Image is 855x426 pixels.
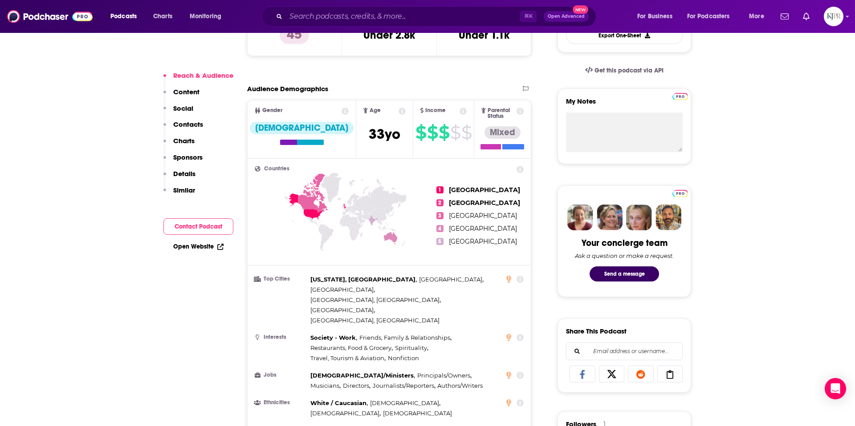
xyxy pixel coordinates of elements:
p: Sponsors [173,153,203,161]
span: , [310,333,357,343]
span: , [419,274,484,285]
span: $ [427,125,438,140]
h3: Under 1.1k [459,28,509,42]
span: More [749,10,764,23]
span: [GEOGRAPHIC_DATA] [449,186,520,194]
span: , [417,370,472,381]
span: , [310,353,386,363]
h3: Under 2.8k [363,28,415,42]
span: 5 [436,238,444,245]
span: Spirituality [395,344,427,351]
button: Content [163,88,199,104]
p: Content [173,88,199,96]
button: Social [163,104,193,121]
button: Contacts [163,120,203,137]
span: For Podcasters [687,10,730,23]
p: 45 [280,26,309,44]
span: 33 yo [369,125,400,143]
span: Get this podcast via API [594,67,664,74]
span: Authors/Writers [437,382,483,389]
a: Show notifications dropdown [777,9,792,24]
span: Monitoring [190,10,221,23]
span: Parental Status [488,108,515,119]
h3: Jobs [255,372,307,378]
span: [US_STATE], [GEOGRAPHIC_DATA] [310,276,415,283]
button: Show profile menu [824,7,843,26]
img: Barbara Profile [597,205,623,230]
button: open menu [681,9,743,24]
button: open menu [104,9,148,24]
div: Mixed [484,126,521,139]
input: Search podcasts, credits, & more... [286,9,520,24]
p: Similar [173,186,195,194]
span: [DEMOGRAPHIC_DATA] [310,410,379,417]
button: Details [163,169,195,186]
span: [DEMOGRAPHIC_DATA] [383,410,452,417]
button: open menu [183,9,233,24]
p: Charts [173,137,195,145]
span: $ [461,125,472,140]
span: [GEOGRAPHIC_DATA] [419,276,482,283]
button: Export One-Sheet [566,27,683,44]
span: , [310,343,393,353]
img: Podchaser Pro [672,190,688,197]
span: 1 [436,186,444,193]
h3: Interests [255,334,307,340]
a: Show notifications dropdown [799,9,813,24]
span: 4 [436,225,444,232]
span: , [373,381,436,391]
span: For Business [637,10,672,23]
span: Income [425,108,446,113]
div: Search followers [566,342,683,360]
span: , [310,381,341,391]
a: Share on Facebook [570,366,595,382]
span: $ [439,125,449,140]
a: Charts [147,9,178,24]
span: , [343,381,370,391]
a: Share on Reddit [628,366,654,382]
img: User Profile [824,7,843,26]
h2: Audience Demographics [247,84,328,93]
span: , [370,398,440,408]
a: Share on X/Twitter [599,366,625,382]
img: Jon Profile [655,205,681,230]
span: $ [450,125,460,140]
img: Podchaser Pro [672,93,688,100]
div: Search podcasts, credits, & more... [270,6,605,27]
span: White / Caucasian [310,399,366,406]
button: Similar [163,186,195,202]
p: Reach & Audience [173,71,233,80]
span: , [310,305,375,315]
a: Open Website [173,243,224,250]
span: 2 [436,199,444,206]
span: $ [415,125,426,140]
label: My Notes [566,97,683,113]
span: Society - Work [310,334,356,341]
span: [DEMOGRAPHIC_DATA] [370,399,439,406]
button: Open AdvancedNew [544,11,589,22]
span: , [310,274,417,285]
span: Restaurants, Food & Grocery [310,344,391,351]
p: Social [173,104,193,113]
h3: Top Cities [255,276,307,282]
span: New [573,5,589,14]
img: Sydney Profile [567,205,593,230]
span: Countries [264,166,289,172]
div: [DEMOGRAPHIC_DATA] [250,122,354,134]
span: ⌘ K [520,11,537,22]
h3: Share This Podcast [566,327,627,335]
span: Gender [262,108,282,113]
a: Pro website [672,189,688,197]
button: Sponsors [163,153,203,169]
span: Travel, Tourism & Aviation [310,354,384,362]
img: Podchaser - Follow, Share and Rate Podcasts [7,8,93,25]
button: Charts [163,137,195,153]
span: [DEMOGRAPHIC_DATA]/Ministers [310,372,414,379]
span: [GEOGRAPHIC_DATA] [449,225,517,233]
a: Get this podcast via API [578,60,671,81]
span: , [310,295,441,305]
a: Pro website [672,92,688,100]
span: Journalists/Reporters [373,382,434,389]
span: [GEOGRAPHIC_DATA], [GEOGRAPHIC_DATA] [310,296,440,303]
span: Friends, Family & Relationships [359,334,450,341]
